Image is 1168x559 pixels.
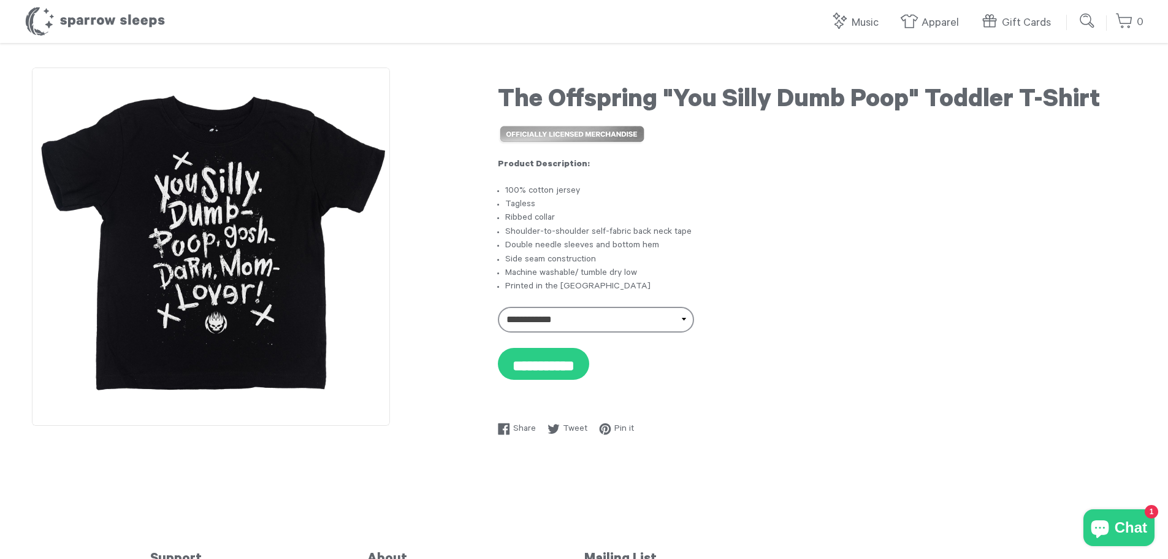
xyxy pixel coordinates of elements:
[505,282,651,292] span: Printed in the [GEOGRAPHIC_DATA]
[25,6,166,37] h1: Sparrow Sleeps
[1115,9,1143,36] a: 0
[505,253,1136,267] li: Side seam construction
[830,10,885,36] a: Music
[1075,9,1100,33] input: Submit
[32,67,390,426] img: The Offspring "You Silly Dumb Poop" Toddler T-Shirt
[1080,509,1158,549] inbox-online-store-chat: Shopify online store chat
[513,423,536,436] span: Share
[563,423,587,436] span: Tweet
[505,226,1136,239] li: Shoulder-to-shoulder self-fabric back neck tape
[980,10,1057,36] a: Gift Cards
[505,267,1136,280] li: Machine washable/ tumble dry low
[498,87,1136,117] h1: The Offspring "You Silly Dumb Poop" Toddler T-Shirt
[614,423,634,436] span: Pin it
[498,160,590,170] strong: Product Description:
[900,10,965,36] a: Apparel
[505,200,535,210] span: Tagless
[505,239,1136,253] li: Double needle sleeves and bottom hem
[505,212,1136,225] li: Ribbed collar
[505,187,580,196] span: 100% cotton jersey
